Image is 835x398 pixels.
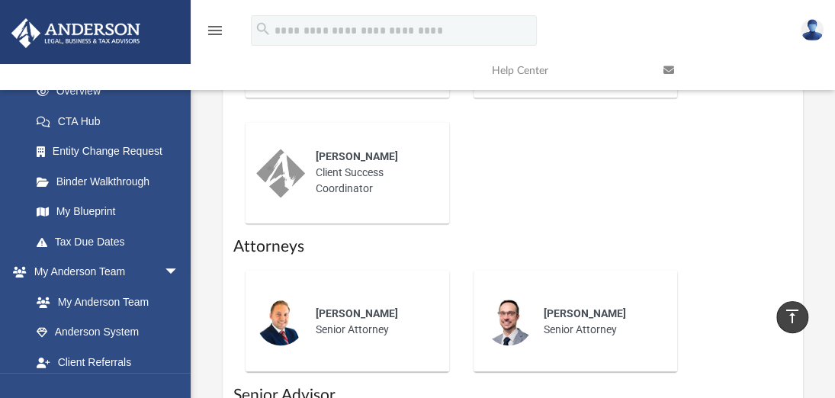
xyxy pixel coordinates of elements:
a: My Anderson Teamarrow_drop_down [11,257,194,287]
i: menu [206,21,224,40]
img: User Pic [801,19,824,41]
a: vertical_align_top [776,301,808,333]
a: Tax Due Dates [21,226,202,257]
img: Anderson Advisors Platinum Portal [7,18,145,48]
span: [PERSON_NAME] [316,307,398,319]
span: [PERSON_NAME] [316,150,398,162]
a: Overview [21,76,202,107]
img: thumbnail [256,297,305,345]
a: menu [206,29,224,40]
div: Client Success Coordinator [305,138,438,207]
a: My Blueprint [21,197,194,227]
a: My Anderson Team [21,287,187,317]
a: Help Center [480,40,652,101]
i: search [255,21,271,37]
img: thumbnail [484,297,533,345]
a: Binder Walkthrough [21,166,202,197]
div: Senior Attorney [305,294,438,348]
a: CTA Hub [21,106,202,136]
a: Anderson System [21,317,194,348]
a: Client Referrals [21,347,194,377]
span: arrow_drop_down [164,257,194,288]
span: [PERSON_NAME] [544,307,626,319]
div: Senior Attorney [533,294,666,348]
a: Entity Change Request [21,136,202,167]
i: vertical_align_top [783,307,801,326]
h1: Attorneys [233,236,792,258]
img: thumbnail [256,149,305,197]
